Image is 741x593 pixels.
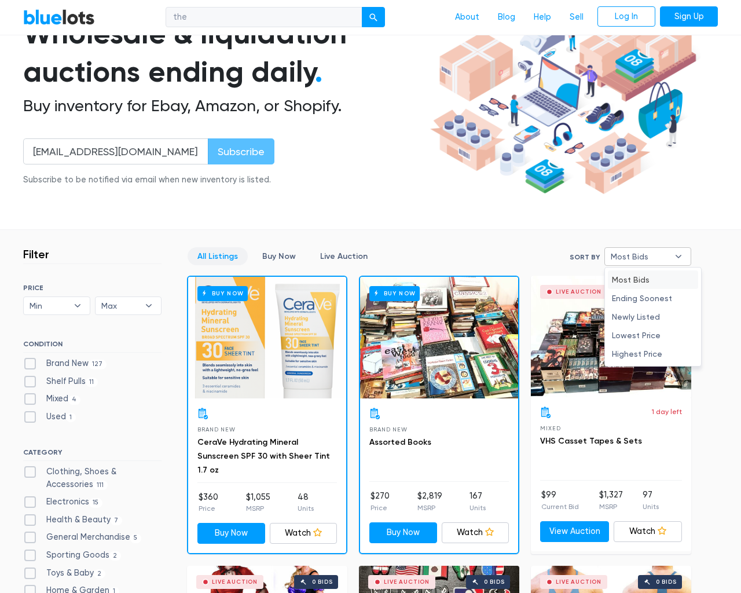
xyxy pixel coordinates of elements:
span: 111 [93,481,108,490]
a: Watch [442,522,509,543]
label: Health & Beauty [23,514,122,526]
h6: PRICE [23,284,162,292]
div: Live Auction [212,579,258,585]
h6: CATEGORY [23,448,162,461]
p: MSRP [599,502,623,512]
b: ▾ [65,297,90,314]
li: 167 [469,490,486,513]
label: Used [23,411,76,423]
li: $1,055 [246,491,270,514]
input: Subscribe [208,138,274,164]
span: . [315,54,322,89]
a: Live Auction 1 bid [531,276,691,397]
li: Ending Soonest [608,289,698,308]
label: Mixed [23,393,80,405]
span: 15 [89,498,102,507]
a: Buy Now [252,247,306,265]
span: 5 [130,534,141,543]
p: Price [199,503,218,514]
li: 97 [643,489,659,512]
p: Current Bid [541,502,579,512]
li: $2,819 [417,490,442,513]
a: BlueLots [23,9,95,25]
label: Clothing, Shoes & Accessories [23,466,162,490]
b: ▾ [666,248,691,265]
li: $1,327 [599,489,623,512]
label: Brand New [23,357,107,370]
span: 127 [89,360,107,369]
a: Sell [560,6,593,28]
span: 1 [66,413,76,422]
input: Search for inventory [166,7,362,28]
li: Most Bids [608,270,698,289]
div: 0 bids [484,579,505,585]
span: Min [30,297,68,314]
a: VHS Casset Tapes & Sets [540,436,642,446]
span: 11 [86,378,98,387]
li: Newly Listed [608,308,698,326]
h2: Buy inventory for Ebay, Amazon, or Shopify. [23,96,426,116]
label: Sporting Goods [23,549,121,562]
a: Watch [614,521,683,542]
span: 2 [94,569,105,579]
span: Max [101,297,140,314]
a: Help [524,6,560,28]
a: Log In [597,6,655,27]
li: $99 [541,489,579,512]
a: Blog [489,6,524,28]
span: Mixed [540,425,560,431]
a: Sign Up [660,6,718,27]
input: Enter your email address [23,138,208,164]
span: 2 [109,551,121,561]
a: Buy Now [360,277,518,398]
a: Watch [270,523,338,544]
h6: Buy Now [197,286,248,301]
a: Live Auction [310,247,377,265]
li: $360 [199,491,218,514]
span: Most Bids [611,248,669,265]
p: Price [370,503,390,513]
div: Live Auction [556,579,601,585]
a: View Auction [540,521,609,542]
a: Buy Now [188,277,346,398]
h1: Wholesale & liquidation auctions ending daily [23,14,426,91]
h6: CONDITION [23,340,162,353]
p: MSRP [417,503,442,513]
p: 1 day left [652,407,682,417]
label: Toys & Baby [23,567,105,580]
h3: Filter [23,247,49,261]
a: Buy Now [369,522,437,543]
p: Units [469,503,486,513]
div: 0 bids [312,579,333,585]
div: Live Auction [384,579,430,585]
span: 7 [111,516,122,525]
span: Brand New [197,426,235,433]
a: About [446,6,489,28]
label: Shelf Pulls [23,375,98,388]
span: 4 [68,396,80,405]
li: Highest Price [608,345,698,363]
label: Electronics [23,496,102,508]
label: Sort By [570,252,600,262]
li: Lowest Price [608,326,698,345]
h6: Buy Now [369,286,420,301]
label: General Merchandise [23,531,141,544]
a: CeraVe Hydrating Mineral Sunscreen SPF 30 with Sheer Tint 1.7 oz [197,437,330,475]
p: Units [298,503,314,514]
a: All Listings [188,247,248,265]
p: Units [643,502,659,512]
span: Brand New [369,426,407,433]
li: 48 [298,491,314,514]
div: Subscribe to be notified via email when new inventory is listed. [23,174,274,186]
p: MSRP [246,503,270,514]
div: 0 bids [656,579,677,585]
li: $270 [370,490,390,513]
a: Buy Now [197,523,265,544]
a: Assorted Books [369,437,431,447]
div: Live Auction [556,289,601,295]
b: ▾ [137,297,161,314]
